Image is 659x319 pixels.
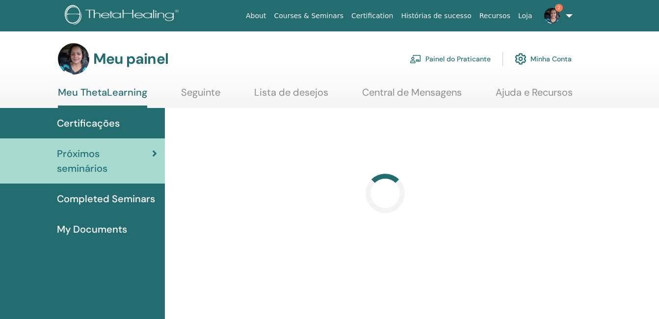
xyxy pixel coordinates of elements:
a: Certification [347,7,397,25]
h3: Meu painel [93,50,168,68]
a: Loja [514,7,536,25]
a: Recursos [475,7,514,25]
img: default.jpg [58,43,89,75]
img: default.jpg [544,8,560,24]
font: Painel do Praticante [425,54,491,63]
a: Painel do Praticante [410,48,491,70]
span: My Documents [57,222,127,237]
img: cog.svg [515,51,527,67]
span: Certificações [57,116,120,131]
a: Lista de desejos [254,86,328,106]
a: Minha Conta [515,48,572,70]
span: Completed Seminars [57,191,155,206]
font: Minha Conta [530,54,572,63]
a: Ajuda e Recursos [496,86,573,106]
a: About [242,7,270,25]
span: 2 [555,4,563,12]
a: Courses & Seminars [270,7,347,25]
a: Seguinte [181,86,220,106]
a: Meu ThetaLearning [58,86,147,108]
a: Histórias de sucesso [397,7,475,25]
img: logo.png [65,5,182,27]
a: Central de Mensagens [362,86,462,106]
span: Próximos seminários [57,146,152,176]
img: chalkboard-teacher.svg [410,54,422,63]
